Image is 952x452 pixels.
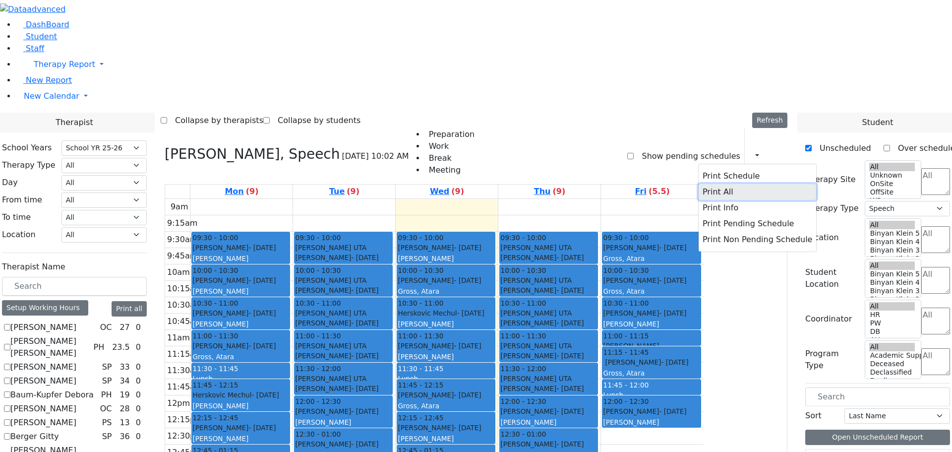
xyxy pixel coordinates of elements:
[500,275,572,285] span: [PERSON_NAME] UTA
[603,417,700,427] div: [PERSON_NAME]
[398,275,494,285] div: [PERSON_NAME]
[192,331,238,341] span: 11:00 - 11:30
[295,351,392,361] div: [PERSON_NAME]
[295,233,341,243] span: 09:30 - 10:00
[398,233,443,243] span: 09:30 - 10:00
[192,434,289,444] div: [PERSON_NAME]
[223,185,260,198] a: September 1, 2025
[118,361,131,373] div: 33
[398,331,443,341] span: 11:00 - 11:30
[603,368,700,378] div: Gross, Atara
[921,308,950,334] textarea: Search
[454,424,481,432] span: - [DATE]
[295,243,366,253] span: [PERSON_NAME] UTA
[192,423,289,433] div: [PERSON_NAME]
[165,348,205,360] div: 11:15am
[295,253,392,262] div: [PERSON_NAME]
[295,396,341,406] span: 12:00 - 12:30
[10,375,76,387] label: [PERSON_NAME]
[295,318,392,328] div: [PERSON_NAME]
[500,351,597,361] div: [PERSON_NAME]
[134,341,143,353] div: 0
[134,361,143,373] div: 0
[351,352,378,360] span: - [DATE]
[192,390,289,400] div: Herskovic Mechul
[347,186,359,197] label: (9)
[96,322,116,333] div: OC
[812,140,871,156] label: Unscheduled
[500,265,546,275] span: 10:00 - 10:30
[552,186,565,197] label: (9)
[34,60,95,69] span: Therapy Report
[805,348,859,372] label: Program Type
[295,265,341,275] span: 10:00 - 10:30
[869,278,915,287] option: Binyan Klein 4
[603,331,649,341] span: 11:00 - 11:15
[192,233,238,243] span: 09:30 - 10:00
[26,44,44,53] span: Staff
[295,308,366,318] span: [PERSON_NAME] UTA
[165,332,192,344] div: 11am
[869,368,915,377] option: Declassified
[457,309,484,317] span: - [DATE]
[118,417,131,429] div: 13
[96,403,116,415] div: OC
[869,295,915,304] option: Binyan Klein 2
[659,244,686,252] span: - [DATE]
[192,265,238,275] span: 10:00 - 10:30
[351,440,378,448] span: - [DATE]
[661,358,688,366] span: - [DATE]
[248,342,276,350] span: - [DATE]
[165,397,192,409] div: 12pm
[603,406,700,416] div: [PERSON_NAME]
[169,201,190,213] div: 9am
[805,266,859,290] label: Student Location
[659,309,686,317] span: - [DATE]
[192,401,289,411] div: [PERSON_NAME]
[295,406,392,416] div: [PERSON_NAME]
[270,113,360,129] label: Collapse by students
[603,396,649,406] span: 12:00 - 12:30
[165,283,205,295] div: 10:15am
[781,148,787,164] div: Delete
[649,186,670,197] label: (5.5)
[425,140,475,152] li: Work
[603,390,700,400] div: Lunch
[869,188,915,196] option: OffSite
[2,277,147,296] input: Search
[921,348,950,375] textarea: Search
[24,91,79,101] span: New Calendar
[773,148,777,165] div: Setup
[295,275,366,285] span: [PERSON_NAME] UTA
[192,413,238,423] span: 12:15 - 12:45
[869,302,915,311] option: All
[869,360,915,368] option: Deceased
[869,196,915,205] option: WP
[556,385,584,392] span: - [DATE]
[10,389,94,401] label: Baum-Kupfer Debora
[192,341,289,351] div: [PERSON_NAME]
[2,300,88,316] div: Setup Working Hours
[2,261,65,273] label: Therapist Name
[246,186,259,197] label: (9)
[165,299,205,311] div: 10:30am
[634,148,740,164] label: Show pending schedules
[869,351,915,360] option: Academic Support
[603,254,700,263] div: Gross, Atara
[118,322,131,333] div: 27
[192,286,289,296] div: [PERSON_NAME]
[248,276,276,284] span: - [DATE]
[98,417,116,429] div: PS
[699,184,816,200] button: Print All
[764,148,769,165] div: Report
[112,301,147,317] button: Print all
[165,234,199,246] div: 9:30am
[556,254,584,261] span: - [DATE]
[428,185,466,198] a: September 3, 2025
[398,390,494,400] div: [PERSON_NAME]
[10,403,76,415] label: [PERSON_NAME]
[398,352,494,362] div: [PERSON_NAME]
[192,365,238,373] span: 11:30 - 11:45
[398,374,494,384] div: Lunch
[500,253,597,262] div: [PERSON_NAME]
